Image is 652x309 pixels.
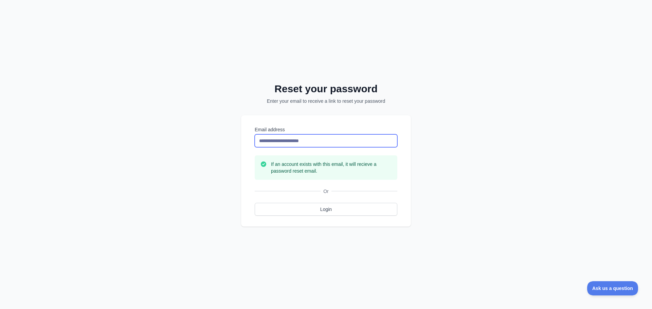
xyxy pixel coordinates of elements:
[250,83,402,95] h2: Reset your password
[255,126,397,133] label: Email address
[587,281,638,295] iframe: Toggle Customer Support
[321,188,331,195] span: Or
[271,161,392,174] h3: If an account exists with this email, it will recieve a password reset email.
[255,203,397,216] a: Login
[250,98,402,104] p: Enter your email to receive a link to reset your password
